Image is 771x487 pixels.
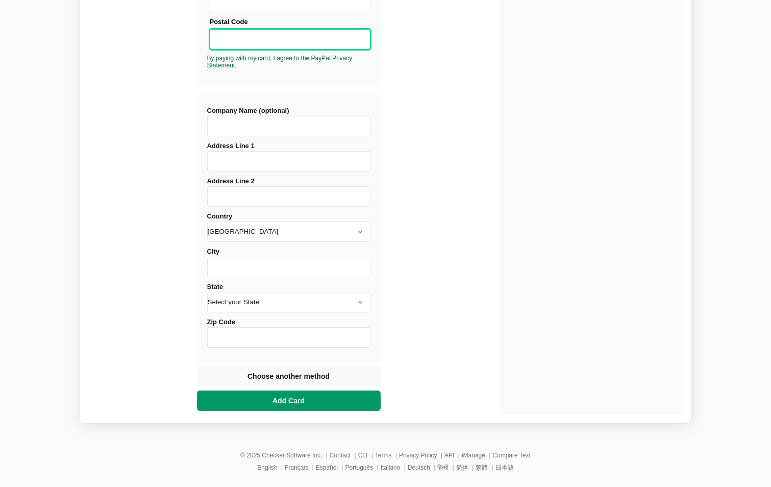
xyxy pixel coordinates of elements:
label: Country [207,212,370,242]
input: Zip Code [207,327,370,348]
a: Contact [330,452,351,459]
a: English [257,464,277,471]
a: Deutsch [408,464,430,471]
span: Add Card [270,396,307,406]
a: Privacy Policy [399,452,437,459]
a: Compare Text [492,452,530,459]
label: State [207,283,370,312]
a: Français [285,464,308,471]
button: Choose another method [197,366,381,386]
a: iManage [462,452,485,459]
a: हिन्दी [437,464,449,471]
label: Company Name (optional) [207,107,370,136]
label: Address Line 1 [207,142,370,172]
input: Company Name (optional) [207,116,370,136]
button: Add Card [197,391,381,411]
a: Español [316,464,338,471]
a: By paying with my card, I agree to the PayPal Privacy Statement. [207,55,353,69]
a: CLI [358,452,368,459]
iframe: Secure Credit Card Frame - Postal Code [214,30,366,49]
label: Address Line 2 [207,177,370,207]
input: Address Line 1 [207,151,370,172]
a: 繁體 [476,464,488,471]
select: State [207,292,370,312]
a: Italiano [381,464,401,471]
input: City [207,257,370,277]
div: Postal Code [210,16,370,27]
a: API [444,452,454,459]
a: Português [345,464,373,471]
a: Terms [375,452,392,459]
select: Country [207,222,370,242]
label: Zip Code [207,318,370,348]
input: Address Line 2 [207,186,370,207]
label: City [207,248,370,277]
a: 日本語 [495,464,514,471]
span: Choose another method [245,371,332,381]
li: © 2025 Checker Software Inc. [240,450,330,460]
a: 简体 [456,464,468,471]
